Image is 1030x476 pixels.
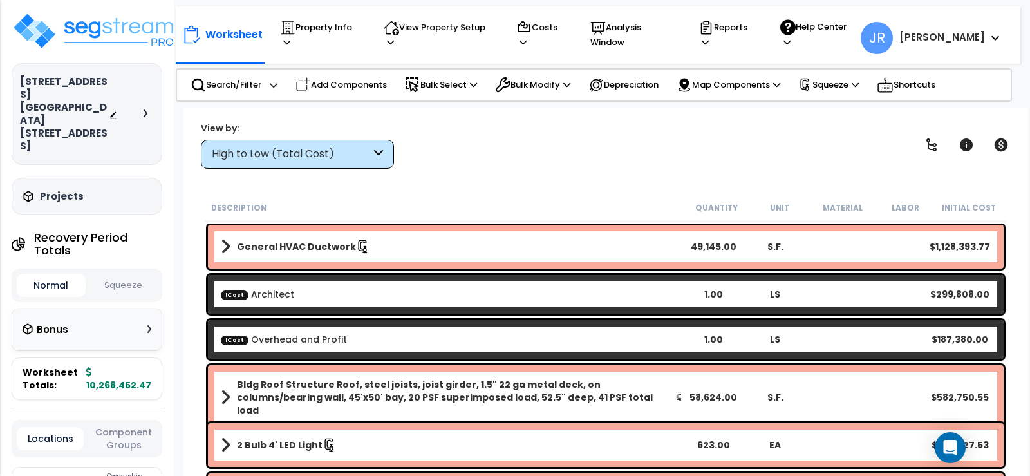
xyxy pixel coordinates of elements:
a: Custom Item [221,333,347,346]
div: $187,380.00 [929,333,991,346]
b: Bldg Roof Structure Roof, steel joists, joist girder, 1.5" 22 ga metal deck, on columns/bearing w... [237,378,675,417]
div: Depreciation [581,71,666,99]
div: High to Low (Total Cost) [212,147,371,162]
div: 1.00 [683,288,745,301]
small: Quantity [695,203,738,213]
img: logo_pro_r.png [12,12,179,50]
span: Worksheet Totals: [23,366,81,392]
div: $299,808.00 [929,288,991,301]
p: Analysis Window [590,20,675,50]
div: View by: [201,122,394,135]
small: Labor [892,203,919,213]
small: Unit [770,203,789,213]
p: Costs [516,20,566,50]
a: Assembly Title [221,238,683,256]
p: Squeeze [798,78,859,92]
b: General HVAC Ductwork [237,240,356,253]
h3: Bonus [37,325,68,336]
div: S.F. [744,391,806,404]
b: [PERSON_NAME] [899,30,985,44]
p: Shortcuts [877,76,935,94]
p: Map Components [677,77,780,93]
p: Search/Filter [191,77,261,93]
div: 58,624.00 [683,391,745,404]
a: Custom Item [221,288,294,301]
div: $379,827.53 [929,439,991,452]
div: Add Components [288,71,394,99]
p: Bulk Modify [495,77,570,93]
p: Reports [698,20,755,50]
p: View Property Setup [384,20,492,50]
p: Bulk Select [405,77,477,93]
div: S.F. [744,240,806,253]
small: Initial Cost [942,203,996,213]
p: Property Info [280,20,359,50]
span: ICost [221,335,248,345]
a: Assembly Title [221,378,683,417]
span: ICost [221,290,248,300]
p: Add Components [295,77,387,93]
h3: [STREET_ADDRESS][GEOGRAPHIC_DATA][STREET_ADDRESS] [20,75,109,153]
span: JR [861,22,893,54]
div: $1,128,393.77 [929,240,991,253]
small: Description [211,203,267,213]
div: 623.00 [683,439,745,452]
div: EA [744,439,806,452]
h4: Recovery Period Totals [34,231,162,257]
div: Open Intercom Messenger [935,432,966,463]
div: 49,145.00 [683,240,745,253]
button: Normal [17,274,86,297]
button: Locations [17,427,84,450]
div: $582,750.55 [929,391,991,404]
a: Assembly Title [221,436,683,454]
div: LS [744,288,806,301]
b: 2 Bulb 4' LED Light [237,439,323,452]
p: Worksheet [205,26,263,43]
div: LS [744,333,806,346]
div: 1.00 [683,333,745,346]
b: 10,268,452.47 [86,366,151,392]
button: Squeeze [89,274,158,297]
p: Depreciation [588,77,659,93]
div: Shortcuts [870,70,942,100]
p: Help Center [780,19,854,50]
small: Material [823,203,863,213]
button: Component Groups [90,425,157,452]
h3: Projects [40,190,84,203]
